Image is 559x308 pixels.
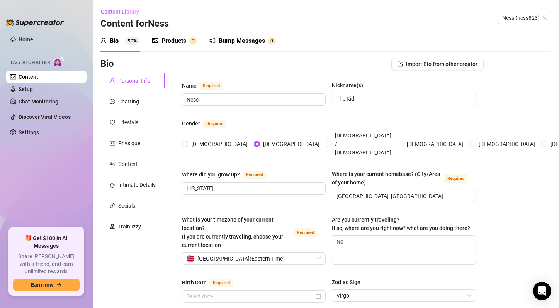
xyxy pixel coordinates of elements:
span: Share [PERSON_NAME] with a friend, and earn unlimited rewards [13,253,80,276]
span: picture [152,37,158,44]
div: Gender [182,119,200,128]
button: Earn nowarrow-right [13,279,80,291]
div: Train Izzy [118,222,141,231]
h3: Bio [100,58,114,70]
div: Birth Date [182,278,207,287]
span: picture [110,161,115,167]
input: Birth Date [187,292,314,301]
div: Where is your current homebase? (City/Area of your home) [332,170,441,187]
input: Where is your current homebase? (City/Area of your home) [336,192,469,200]
span: Content Library [101,8,139,15]
label: Nickname(s) [332,81,369,90]
span: fire [110,182,115,188]
label: Zodiac Sign [332,278,366,286]
a: Home [19,36,33,42]
div: Content [118,160,138,168]
a: Setup [19,86,33,92]
a: Content [19,74,38,80]
a: Chat Monitoring [19,98,58,105]
img: AI Chatter [53,56,65,67]
button: Import Bio from other creator [391,58,484,70]
h3: Content for Ness [100,18,169,30]
span: [DEMOGRAPHIC_DATA] [404,140,466,148]
span: Ness (ness823) [502,12,547,24]
label: Gender [182,119,235,128]
label: Name [182,81,231,90]
div: Bump Messages [219,36,265,46]
span: Required [444,174,467,183]
span: Required [243,171,266,179]
span: Import Bio from other creator [406,61,477,67]
span: [DEMOGRAPHIC_DATA] [476,140,538,148]
div: Zodiac Sign [332,278,360,286]
div: Nickname(s) [332,81,363,90]
div: Intimate Details [118,181,156,189]
span: [GEOGRAPHIC_DATA] ( Eastern Time ) [197,253,285,264]
span: import [398,61,403,67]
span: Earn now [31,282,53,288]
span: [DEMOGRAPHIC_DATA] [188,140,251,148]
a: Discover Viral Videos [19,114,71,120]
span: idcard [110,140,115,146]
input: Name [187,95,319,104]
div: Name [182,81,197,90]
div: Personal Info [118,76,150,85]
img: logo-BBDzfeDw.svg [6,19,64,26]
label: Birth Date [182,278,241,287]
span: Required [200,82,223,90]
span: message [110,99,115,104]
span: [DEMOGRAPHIC_DATA] / [DEMOGRAPHIC_DATA] [332,131,394,157]
span: [DEMOGRAPHIC_DATA] [260,140,323,148]
span: What is your timezone of your current location? If you are currently traveling, choose your curre... [182,217,283,248]
div: Chatting [118,97,139,106]
span: Virgo [336,290,471,301]
label: Where did you grow up? [182,170,275,179]
div: Products [161,36,186,46]
span: Required [203,120,226,128]
sup: 0 [268,37,276,45]
span: team [542,15,547,20]
textarea: No [332,236,475,264]
label: Where is your current homebase? (City/Area of your home) [332,170,476,187]
span: arrow-right [56,282,62,288]
div: Lifestyle [118,118,138,127]
sup: 0 [189,37,197,45]
div: Bio [110,36,119,46]
div: Open Intercom Messenger [533,282,551,300]
sup: 90% [125,37,140,45]
span: notification [209,37,216,44]
span: user [110,78,115,83]
span: heart [110,120,115,125]
span: Are you currently traveling? If so, where are you right now? what are you doing there? [332,217,470,231]
img: us [187,255,194,262]
div: Physique [118,139,140,147]
button: Content Library [100,5,145,18]
span: link [110,203,115,208]
div: Where did you grow up? [182,170,240,179]
span: 🎁 Get $100 in AI Messages [13,235,80,250]
a: Settings [19,129,39,135]
span: Required [294,228,317,237]
div: Socials [118,201,135,210]
span: Izzy AI Chatter [11,59,50,66]
span: user [100,37,107,44]
input: Where did you grow up? [187,184,319,193]
span: Required [210,279,233,287]
input: Nickname(s) [336,95,469,103]
span: experiment [110,224,115,229]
